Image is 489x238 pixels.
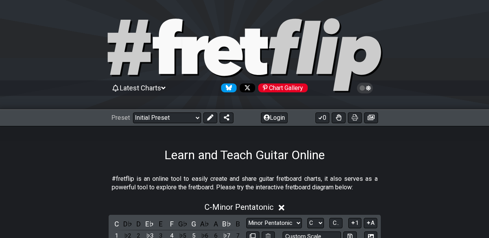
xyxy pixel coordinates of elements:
button: Create image [364,112,378,123]
button: Share Preset [220,112,233,123]
h1: Learn and Teach Guitar Online [164,148,325,162]
div: toggle pitch class [222,219,232,229]
button: A [364,218,377,228]
div: Chart Gallery [258,83,308,92]
div: toggle pitch class [233,219,243,229]
select: Preset [133,112,201,123]
div: toggle pitch class [112,219,122,229]
div: toggle pitch class [123,219,133,229]
a: Follow #fretflip at X [237,83,255,92]
div: toggle pitch class [189,219,199,229]
a: Follow #fretflip at Bluesky [218,83,237,92]
div: toggle pitch class [211,219,221,229]
div: toggle pitch class [178,219,188,229]
div: toggle pitch class [156,219,166,229]
button: Edit Preset [203,112,217,123]
button: 0 [315,112,329,123]
select: Tonic/Root [307,218,324,228]
div: toggle pitch class [167,219,177,229]
button: Toggle Dexterity for all fretkits [332,112,346,123]
p: #fretflip is an online tool to easily create and share guitar fretboard charts, it also serves as... [112,175,378,192]
button: C.. [329,218,342,228]
button: 1 [348,218,361,228]
div: toggle pitch class [134,219,144,229]
span: C - Minor Pentatonic [204,202,274,212]
a: #fretflip at Pinterest [255,83,308,92]
span: Toggle light / dark theme [361,85,370,92]
span: Latest Charts [120,84,161,92]
div: toggle pitch class [200,219,210,229]
button: Login [261,112,288,123]
div: toggle pitch class [145,219,155,229]
button: Print [348,112,362,123]
select: Scale [246,218,302,228]
span: C.. [333,219,339,226]
span: Preset [111,114,130,121]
